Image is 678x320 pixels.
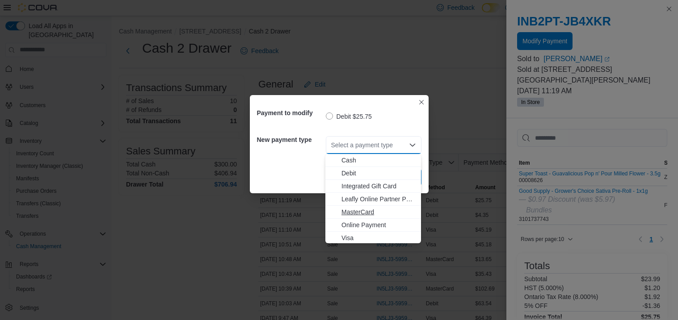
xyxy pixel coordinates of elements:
[325,232,421,245] button: Visa
[341,208,416,216] span: MasterCard
[341,233,416,242] span: Visa
[257,104,324,122] h5: Payment to modify
[341,195,416,204] span: Leafly Online Partner Payment
[325,154,421,167] button: Cash
[325,206,421,219] button: MasterCard
[416,97,427,108] button: Closes this modal window
[331,140,332,150] input: Accessible screen reader label
[325,180,421,193] button: Integrated Gift Card
[325,154,421,245] div: Choose from the following options
[326,111,372,122] label: Debit $25.75
[257,131,324,149] h5: New payment type
[409,141,416,149] button: Close list of options
[341,220,416,229] span: Online Payment
[341,182,416,191] span: Integrated Gift Card
[325,193,421,206] button: Leafly Online Partner Payment
[341,169,416,178] span: Debit
[325,167,421,180] button: Debit
[341,156,416,165] span: Cash
[325,219,421,232] button: Online Payment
